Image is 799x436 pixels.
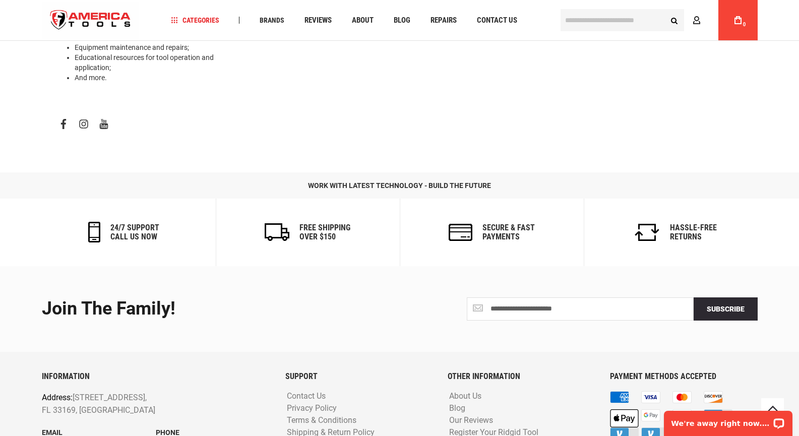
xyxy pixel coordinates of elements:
[42,2,140,39] a: store logo
[304,17,332,24] span: Reviews
[75,42,216,52] li: ;
[447,416,496,425] a: Our Reviews
[657,404,799,436] iframe: LiveChat chat widget
[300,14,336,27] a: Reviews
[472,14,522,27] a: Contact Us
[284,416,359,425] a: Terms & Conditions
[285,372,433,381] h6: SUPPORT
[477,17,517,24] span: Contact Us
[389,14,415,27] a: Blog
[347,14,378,27] a: About
[171,17,219,24] span: Categories
[665,11,684,30] button: Search
[42,2,140,39] img: America Tools
[42,391,225,417] p: [STREET_ADDRESS], FL 33169, [GEOGRAPHIC_DATA]
[260,17,284,24] span: Brands
[42,393,73,402] span: Address:
[299,223,350,241] h6: Free Shipping Over $150
[42,372,270,381] h6: INFORMATION
[426,14,461,27] a: Repairs
[284,404,339,413] a: Privacy Policy
[610,372,757,381] h6: PAYMENT METHODS ACCEPTED
[352,17,374,24] span: About
[394,17,410,24] span: Blog
[255,14,289,27] a: Brands
[743,22,746,27] span: 0
[431,17,457,24] span: Repairs
[447,404,468,413] a: Blog
[166,14,224,27] a: Categories
[284,392,328,401] a: Contact Us
[110,223,159,241] h6: 24/7 support call us now
[75,43,188,51] a: Equipment maintenance and repairs
[482,223,535,241] h6: secure & fast payments
[75,73,216,83] li: And more.
[694,297,758,321] button: Subscribe
[448,372,595,381] h6: OTHER INFORMATION
[707,305,745,313] span: Subscribe
[447,392,484,401] a: About Us
[42,299,392,319] div: Join the Family!
[670,223,717,241] h6: Hassle-Free Returns
[75,52,216,73] li: Educational resources for tool operation and application;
